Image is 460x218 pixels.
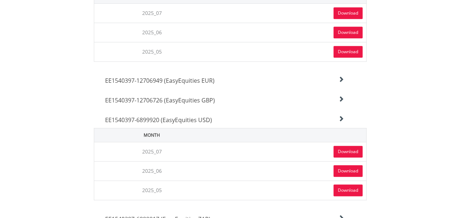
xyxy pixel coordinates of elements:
[94,161,210,180] td: 2025_06
[333,7,363,19] a: Download
[105,96,215,104] span: EE1540397-12706726 (EasyEquities GBP)
[94,128,210,142] th: Month
[94,180,210,200] td: 2025_05
[333,146,363,157] a: Download
[105,116,212,124] span: EE1540397-6899920 (EasyEquities USD)
[94,3,210,23] td: 2025_07
[333,27,363,38] a: Download
[333,46,363,58] a: Download
[94,42,210,61] td: 2025_05
[94,142,210,161] td: 2025_07
[333,184,363,196] a: Download
[105,77,215,85] span: EE1540397-12706949 (EasyEquities EUR)
[94,23,210,42] td: 2025_06
[333,165,363,177] a: Download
